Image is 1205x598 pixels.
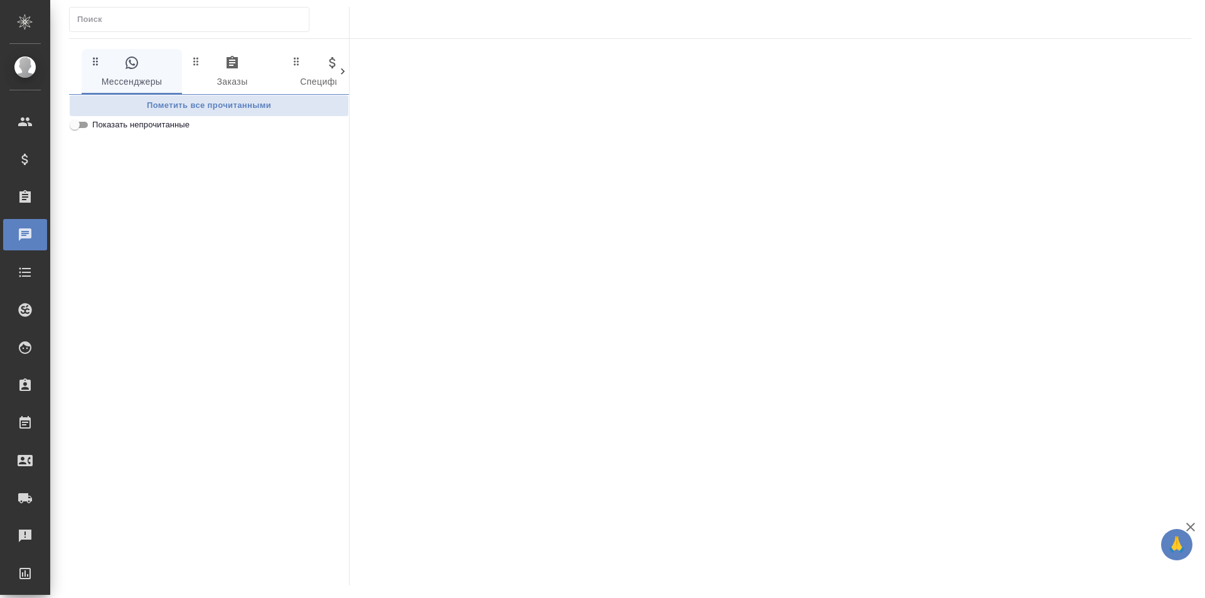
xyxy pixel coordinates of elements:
[77,11,309,28] input: Поиск
[76,99,342,113] span: Пометить все прочитанными
[89,55,174,90] span: Мессенджеры
[190,55,202,67] svg: Зажми и перетащи, чтобы поменять порядок вкладок
[291,55,303,67] svg: Зажми и перетащи, чтобы поменять порядок вкладок
[90,55,102,67] svg: Зажми и перетащи, чтобы поменять порядок вкладок
[290,55,375,90] span: Спецификации
[1166,531,1187,558] span: 🙏
[69,95,349,117] button: Пометить все прочитанными
[92,119,190,131] span: Показать непрочитанные
[190,55,275,90] span: Заказы
[1161,529,1192,560] button: 🙏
